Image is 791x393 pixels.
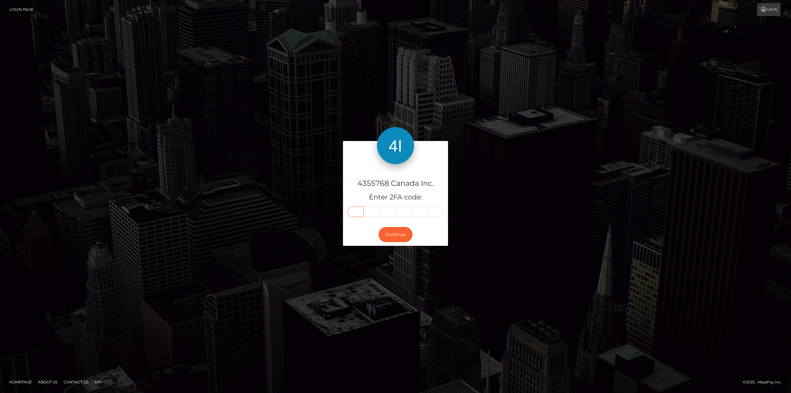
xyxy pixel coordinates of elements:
[61,377,91,387] a: Contact Us
[36,377,60,387] a: About Us
[348,193,443,202] h5: Enter 2FA code:
[757,3,780,16] a: Login
[379,227,412,242] button: Continue
[348,178,443,189] h4: 4355768 Canada Inc.
[10,3,33,16] a: Login Page
[92,377,104,387] a: API
[743,379,786,386] div: © 2025 , MassPay Inc.
[7,377,34,387] a: Homepage
[377,127,414,164] img: 4355768 Canada Inc.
